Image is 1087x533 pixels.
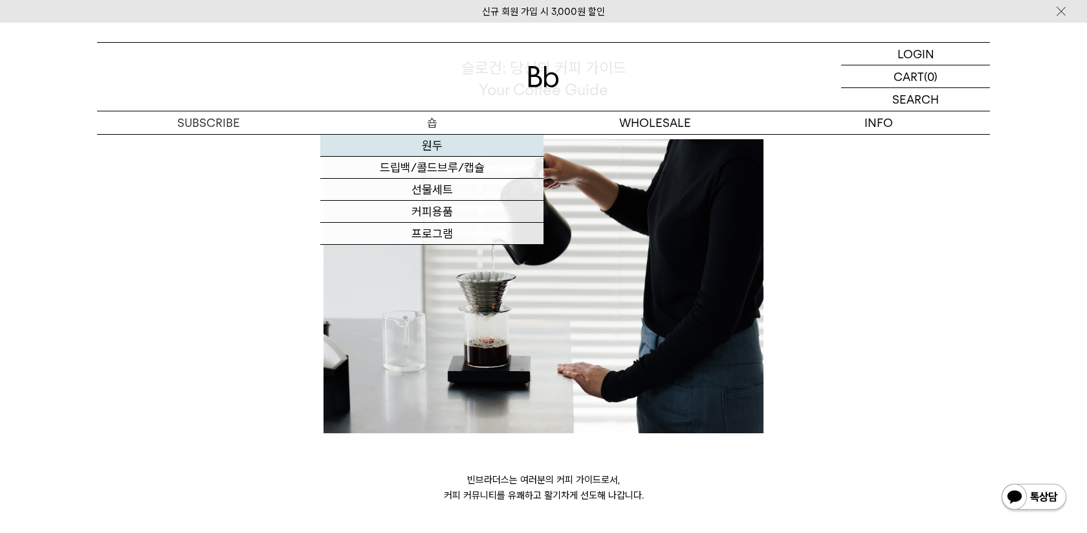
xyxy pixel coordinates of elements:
p: WHOLESALE [543,111,767,134]
a: 숍 [320,111,543,134]
a: SUBSCRIBE [97,111,320,134]
a: LOGIN [841,43,990,65]
a: 드립백/콜드브루/캡슐 [320,157,543,179]
p: 빈브라더스는 여러분의 커피 가이드로서, 커피 커뮤니티를 유쾌하고 활기차게 선도해 나갑니다. [324,472,763,503]
img: 로고 [528,66,559,87]
a: CART (0) [841,65,990,88]
p: LOGIN [897,43,934,65]
a: 선물세트 [320,179,543,201]
p: INFO [767,111,990,134]
p: CART [894,65,924,87]
p: (0) [924,65,938,87]
a: 원두 [320,135,543,157]
a: 프로그램 [320,223,543,245]
img: 카카오톡 채널 1:1 채팅 버튼 [1000,482,1068,514]
p: SEARCH [892,88,939,111]
a: 커피용품 [320,201,543,223]
a: 신규 회원 가입 시 3,000원 할인 [482,6,605,17]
